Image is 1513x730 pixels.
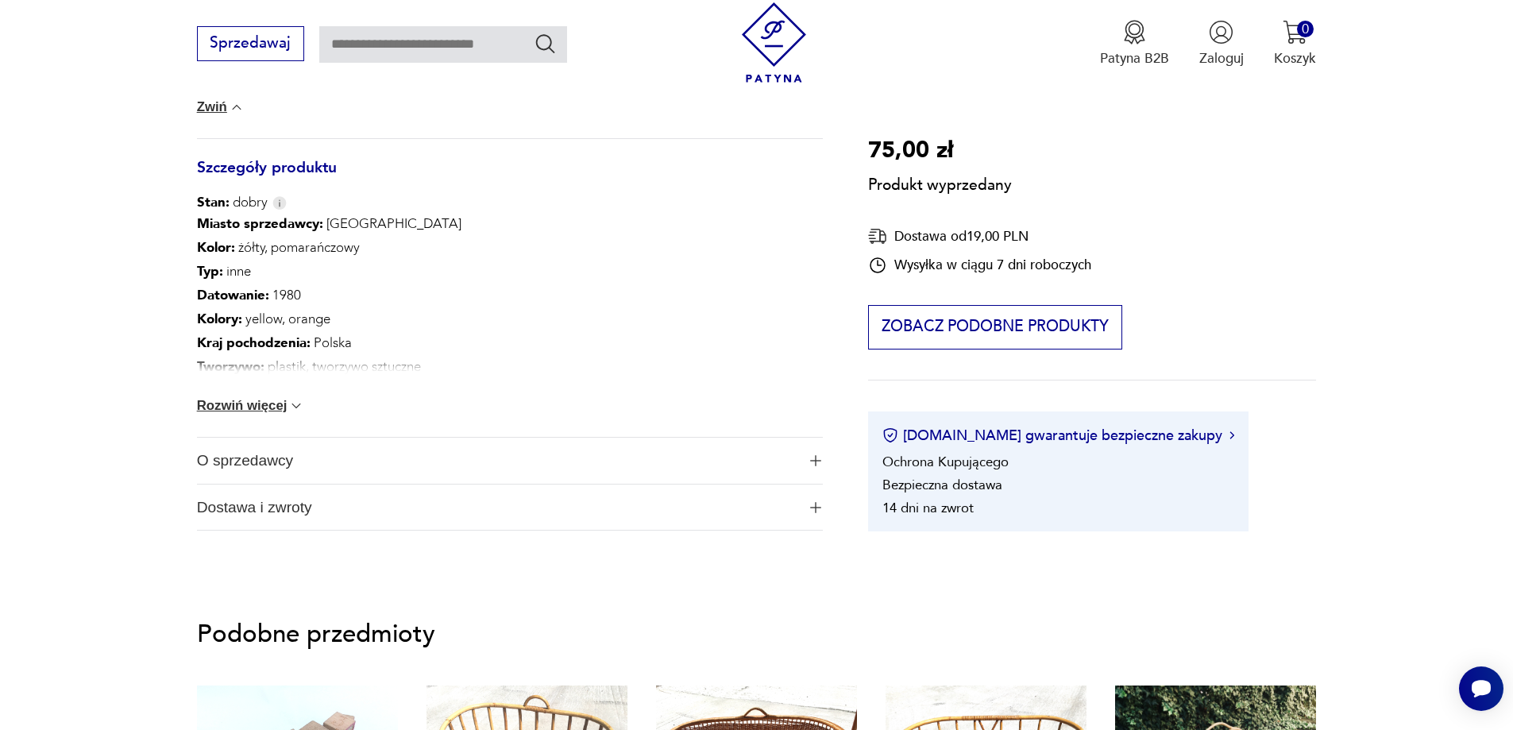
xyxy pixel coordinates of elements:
[734,2,814,83] img: Patyna - sklep z meblami i dekoracjami vintage
[197,310,242,328] b: Kolory :
[197,262,223,280] b: Typ :
[197,212,580,236] p: [GEOGRAPHIC_DATA]
[1459,666,1503,711] iframe: Smartsupp widget button
[197,331,580,355] p: Polska
[272,196,287,210] img: Info icon
[882,427,898,443] img: Ikona certyfikatu
[197,623,1317,646] p: Podobne przedmioty
[868,305,1121,350] button: Zobacz podobne produkty
[868,133,1012,169] p: 75,00 zł
[197,193,230,211] b: Stan:
[868,168,1012,195] p: Produkt wyprzedany
[197,307,580,331] p: yellow, orange
[1199,20,1244,68] button: Zaloguj
[197,26,304,61] button: Sprzedawaj
[882,475,1002,493] li: Bezpieczna dostawa
[1122,20,1147,44] img: Ikona medalu
[810,455,821,466] img: Ikona plusa
[1199,49,1244,68] p: Zaloguj
[868,226,1091,245] div: Dostawa od 19,00 PLN
[197,438,797,484] span: O sprzedawcy
[288,398,304,414] img: chevron down
[882,452,1009,470] li: Ochrona Kupującego
[197,286,269,304] b: Datowanie :
[1229,431,1234,439] img: Ikona strzałki w prawo
[882,425,1234,445] button: [DOMAIN_NAME] gwarantuje bezpieczne zakupy
[1283,20,1307,44] img: Ikona koszyka
[197,238,235,257] b: Kolor:
[197,214,323,233] b: Miasto sprzedawcy :
[197,334,311,352] b: Kraj pochodzenia :
[197,284,580,307] p: 1980
[197,99,245,115] button: Zwiń
[197,485,797,531] span: Dostawa i zwroty
[1209,20,1233,44] img: Ikonka użytkownika
[882,498,974,516] li: 14 dni na zwrot
[868,226,887,245] img: Ikona dostawy
[197,236,580,260] p: żółty, pomarańczowy
[197,357,264,376] b: Tworzywo :
[868,255,1091,274] div: Wysyłka w ciągu 7 dni roboczych
[197,398,305,414] button: Rozwiń więcej
[197,38,304,51] a: Sprzedawaj
[1274,49,1316,68] p: Koszyk
[1274,20,1316,68] button: 0Koszyk
[1297,21,1314,37] div: 0
[1100,49,1169,68] p: Patyna B2B
[197,260,580,284] p: inne
[197,355,580,379] p: plastik, tworzywo sztuczne
[197,485,823,531] button: Ikona plusaDostawa i zwroty
[197,193,268,212] span: dobry
[229,99,245,115] img: chevron down
[1100,20,1169,68] button: Patyna B2B
[810,502,821,513] img: Ikona plusa
[197,162,823,194] h3: Szczegóły produktu
[197,438,823,484] button: Ikona plusaO sprzedawcy
[534,32,557,55] button: Szukaj
[1100,20,1169,68] a: Ikona medaluPatyna B2B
